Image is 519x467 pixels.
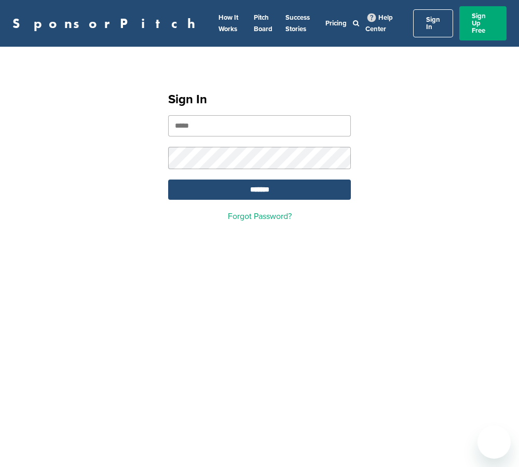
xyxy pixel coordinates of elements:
a: Success Stories [285,13,310,33]
a: SponsorPitch [12,17,202,30]
a: Pitch Board [254,13,272,33]
a: Help Center [365,11,393,35]
a: Sign In [413,9,453,37]
a: Pricing [325,19,347,28]
a: How It Works [218,13,238,33]
a: Forgot Password? [228,211,292,222]
h1: Sign In [168,90,351,109]
iframe: Button to launch messaging window [477,425,511,459]
a: Sign Up Free [459,6,507,40]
